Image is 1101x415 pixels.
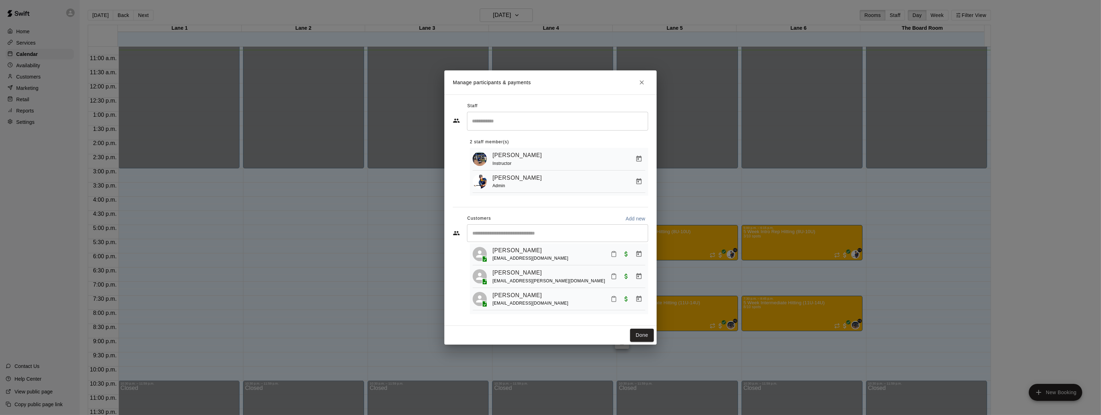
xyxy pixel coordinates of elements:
img: Josh Cossitt [473,152,487,166]
button: Manage bookings & payment [633,175,645,188]
span: Customers [467,213,491,224]
button: Manage bookings & payment [633,152,645,165]
span: [EMAIL_ADDRESS][DOMAIN_NAME] [492,256,569,261]
button: Manage bookings & payment [633,248,645,260]
span: [EMAIL_ADDRESS][DOMAIN_NAME] [492,301,569,306]
button: Mark attendance [608,293,620,305]
a: [PERSON_NAME] [492,291,542,300]
button: Close [635,76,648,89]
p: Add new [626,215,645,222]
p: Manage participants & payments [453,79,531,86]
span: Instructor [492,161,512,166]
span: [EMAIL_ADDRESS][PERSON_NAME][DOMAIN_NAME] [492,278,605,283]
a: [PERSON_NAME] [492,151,542,160]
button: Done [630,329,654,342]
div: Search staff [467,112,648,131]
a: [PERSON_NAME] [492,246,542,255]
a: [PERSON_NAME] [492,313,542,322]
button: Mark attendance [608,248,620,260]
a: [PERSON_NAME] [492,268,542,277]
div: Nash Elliott [473,292,487,306]
button: Manage bookings & payment [633,293,645,305]
div: Jack Hoyle [473,247,487,261]
button: Add new [623,213,648,224]
button: Mark attendance [608,270,620,282]
span: 2 staff member(s) [470,137,509,148]
button: Manage bookings & payment [633,270,645,283]
a: [PERSON_NAME] [492,173,542,183]
img: Phillip Jankulovski [473,174,487,189]
span: Paid with Card [620,273,633,279]
div: Joseph Plat [473,269,487,283]
svg: Staff [453,117,460,124]
span: Paid with Card [620,295,633,301]
span: Staff [467,100,478,112]
span: Paid with Card [620,250,633,257]
div: Start typing to search customers... [467,224,648,242]
svg: Customers [453,230,460,237]
span: Admin [492,183,505,188]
